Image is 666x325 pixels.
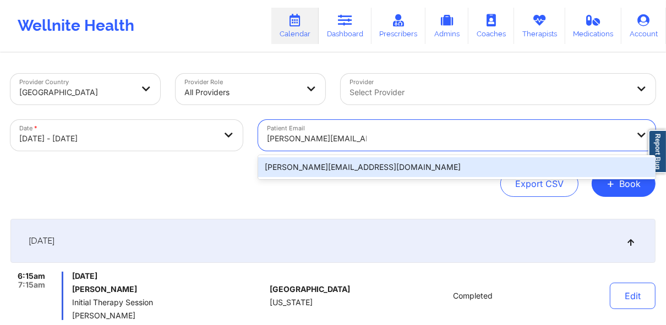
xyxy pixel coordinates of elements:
h6: [PERSON_NAME] [72,285,265,294]
div: [DATE] - [DATE] [19,126,215,151]
div: [GEOGRAPHIC_DATA] [19,80,133,104]
a: Therapists [514,8,565,44]
span: + [607,180,615,186]
a: Calendar [271,8,319,44]
button: +Book [592,170,656,197]
span: Initial Therapy Session [72,298,265,307]
span: 7:15am [18,280,45,289]
button: Edit [610,283,656,309]
span: Completed [453,291,493,300]
a: Dashboard [319,8,372,44]
div: [PERSON_NAME][EMAIL_ADDRESS][DOMAIN_NAME] [258,157,656,177]
span: [US_STATE] [270,298,313,307]
a: Prescribers [372,8,426,44]
span: [PERSON_NAME] [72,311,265,320]
span: [GEOGRAPHIC_DATA] [270,285,350,294]
span: 6:15am [18,272,45,280]
a: Coaches [468,8,514,44]
button: Export CSV [500,170,578,197]
a: Admins [425,8,468,44]
a: Medications [565,8,622,44]
a: Report Bug [648,130,666,173]
a: Account [621,8,666,44]
span: [DATE] [29,235,54,246]
div: All Providers [184,80,298,104]
span: [DATE] [72,272,265,280]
